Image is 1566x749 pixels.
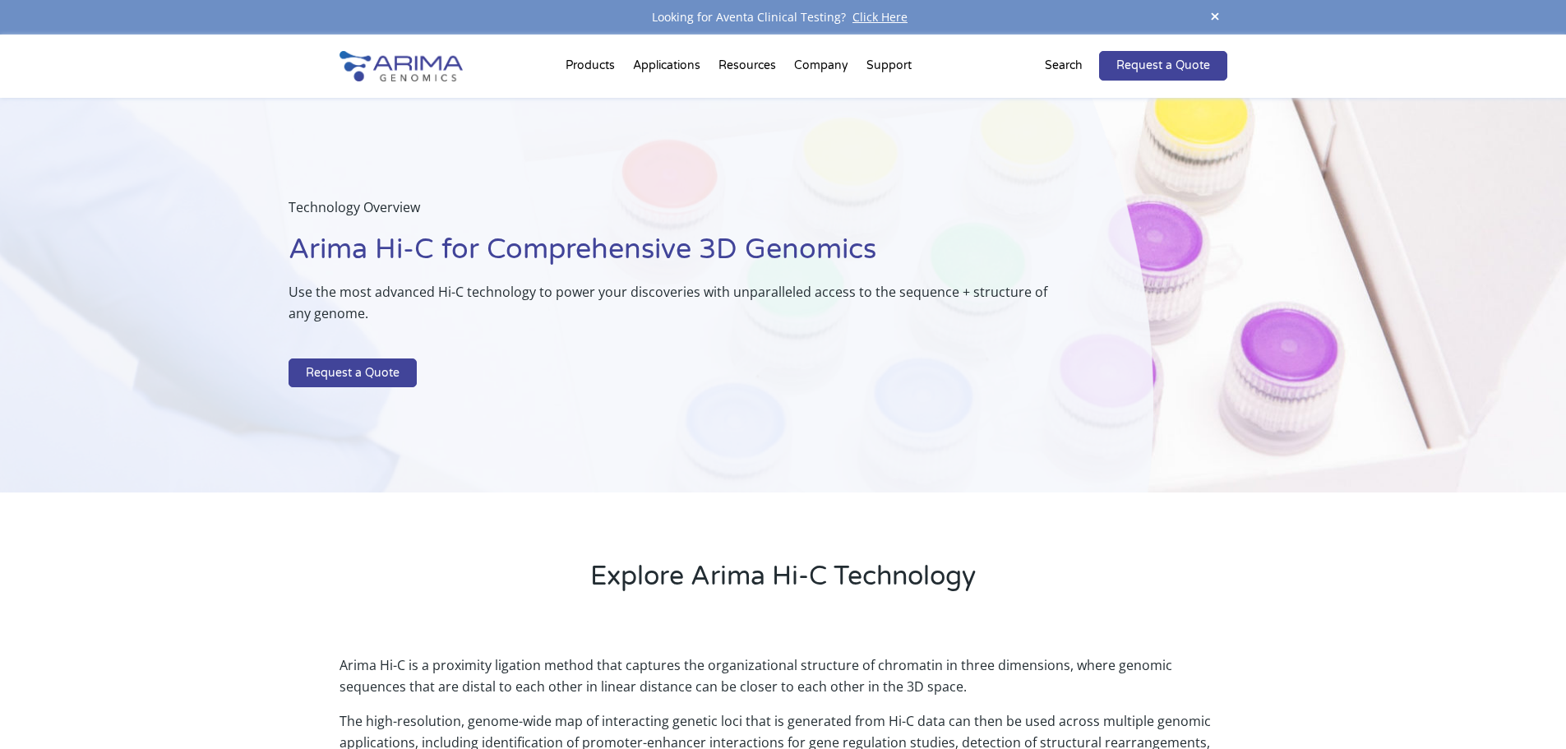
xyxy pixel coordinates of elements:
[340,51,463,81] img: Arima-Genomics-logo
[289,281,1071,337] p: Use the most advanced Hi-C technology to power your discoveries with unparalleled access to the s...
[340,558,1227,608] h2: Explore Arima Hi-C Technology
[340,654,1227,710] p: Arima Hi-C is a proximity ligation method that captures the organizational structure of chromatin...
[340,7,1227,28] div: Looking for Aventa Clinical Testing?
[289,358,417,388] a: Request a Quote
[1099,51,1227,81] a: Request a Quote
[1045,55,1083,76] p: Search
[289,196,1071,231] p: Technology Overview
[846,9,914,25] a: Click Here
[289,231,1071,281] h1: Arima Hi-C for Comprehensive 3D Genomics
